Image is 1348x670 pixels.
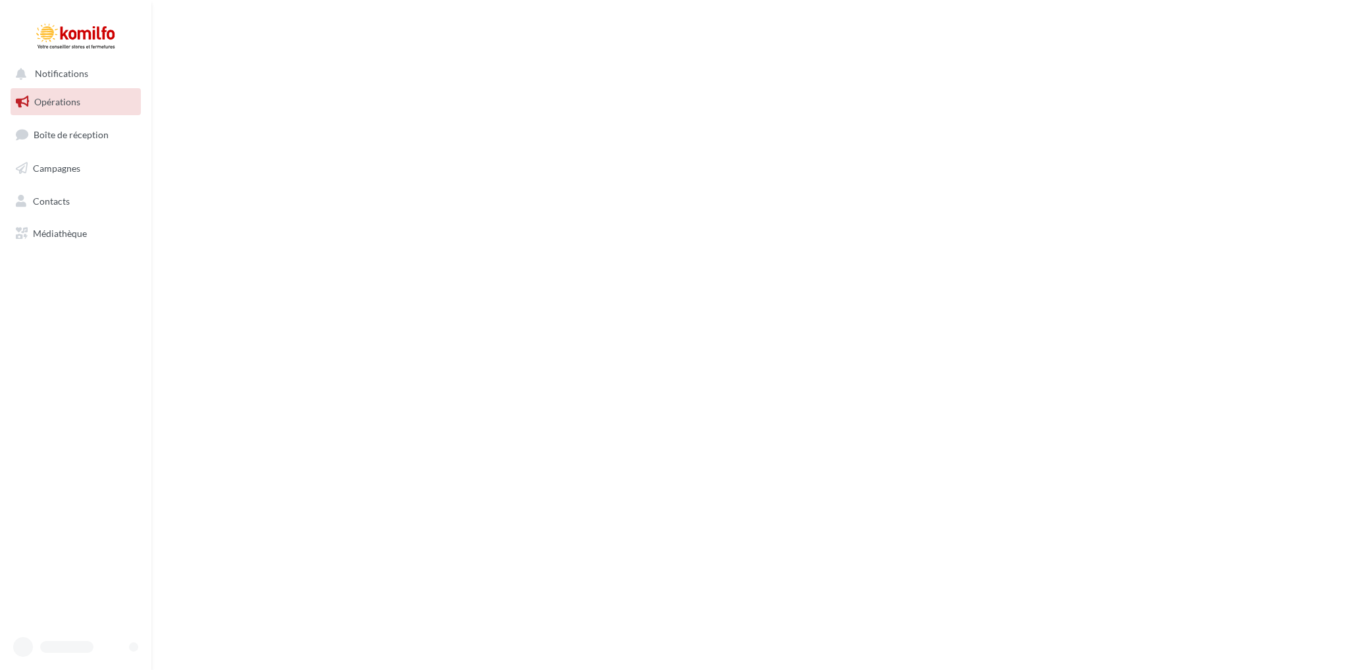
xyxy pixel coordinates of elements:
span: Médiathèque [33,228,87,239]
span: Contacts [33,195,70,206]
a: Médiathèque [8,220,143,247]
span: Notifications [35,68,88,80]
a: Opérations [8,88,143,116]
span: Campagnes [33,163,80,174]
a: Boîte de réception [8,120,143,149]
span: Boîte de réception [34,129,109,140]
a: Contacts [8,188,143,215]
span: Opérations [34,96,80,107]
a: Campagnes [8,155,143,182]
